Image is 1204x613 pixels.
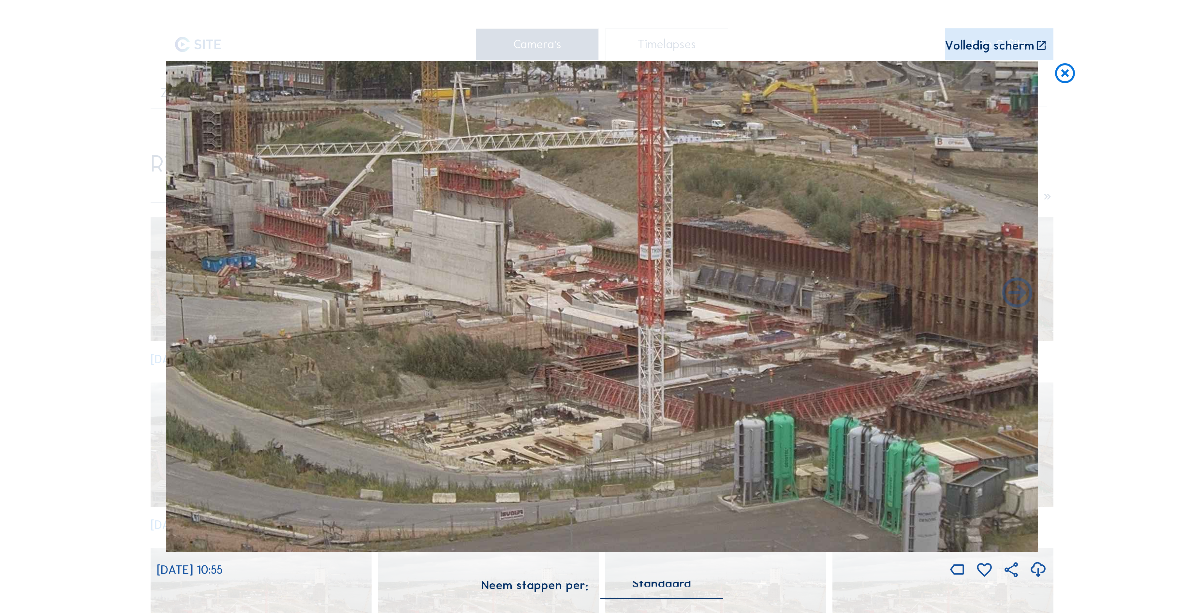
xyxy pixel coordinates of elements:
[945,40,1034,52] div: Volledig scherm
[169,276,205,312] i: Forward
[632,581,691,587] div: Standaard
[166,61,1038,552] img: Image
[157,562,223,577] span: [DATE] 10:55
[481,579,588,591] div: Neem stappen per:
[600,581,723,598] div: Standaard
[999,276,1035,312] i: Back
